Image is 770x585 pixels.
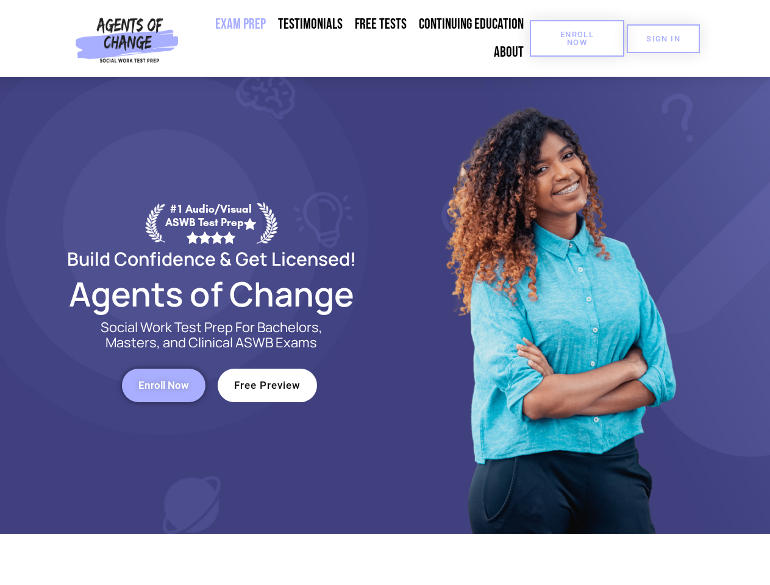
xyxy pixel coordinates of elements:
a: Continuing Education [413,10,530,38]
span: Enroll Now [138,380,189,391]
h2: Agents of Change [38,280,385,308]
a: Testimonials [272,10,349,38]
div: #1 Audio/Visual ASWB Test Prep [165,202,257,243]
nav: Menu [184,10,530,66]
span: SIGN IN [646,35,680,43]
img: Website Image 1 (1) [437,77,681,534]
a: Enroll Now [122,369,205,402]
span: Enroll Now [549,30,605,46]
a: SIGN IN [627,24,700,53]
a: Enroll Now [530,20,624,57]
h2: Build Confidence & Get Licensed! [38,250,385,268]
p: Social Work Test Prep For Bachelors, Masters, and Clinical ASWB Exams [87,320,337,350]
a: Free Tests [349,10,413,38]
a: Free Preview [218,369,317,402]
a: About [488,38,530,66]
span: Free Preview [234,380,301,391]
a: Exam Prep [209,10,272,38]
